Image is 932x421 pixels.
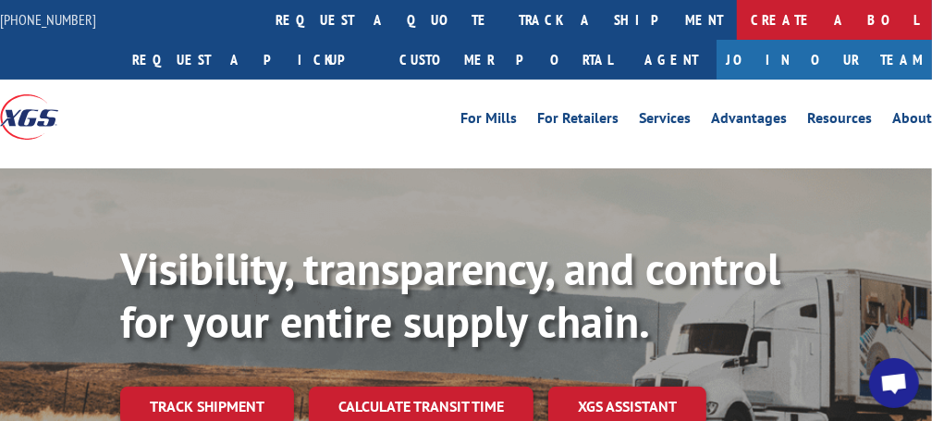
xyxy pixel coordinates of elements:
a: About [892,111,932,131]
a: Open chat [869,358,919,408]
a: Join Our Team [717,40,932,80]
a: For Retailers [537,111,619,131]
a: Customer Portal [386,40,626,80]
b: Visibility, transparency, and control for your entire supply chain. [120,240,780,351]
a: Resources [807,111,872,131]
a: Services [639,111,691,131]
a: Agent [626,40,717,80]
a: Request a pickup [118,40,386,80]
a: For Mills [460,111,517,131]
a: Advantages [711,111,787,131]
